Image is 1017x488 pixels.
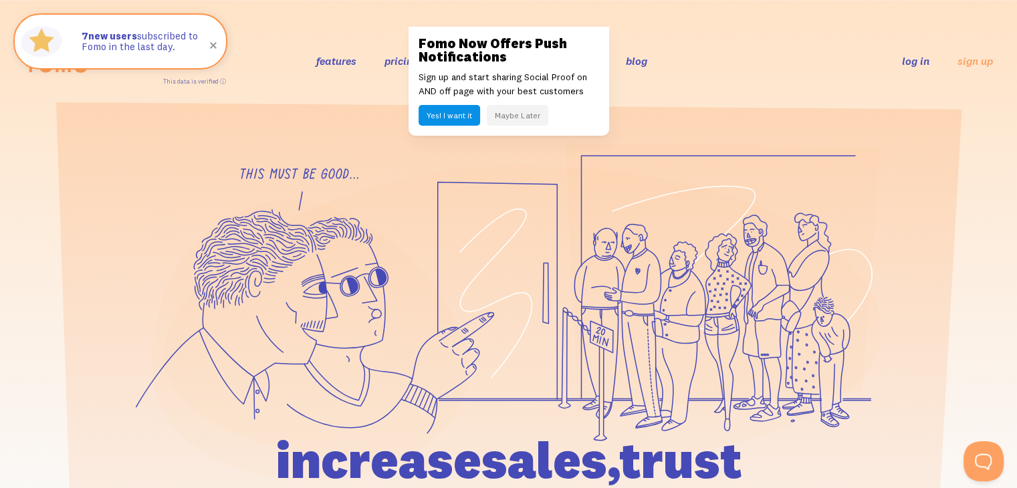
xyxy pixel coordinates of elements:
[957,54,993,68] a: sign up
[419,105,480,126] button: Yes! I want it
[626,54,647,68] a: blog
[419,37,599,64] h3: Fomo Now Offers Push Notifications
[487,105,548,126] button: Maybe Later
[17,17,66,66] img: Fomo
[82,31,213,53] p: subscribed to Fomo in the last day.
[384,54,419,68] a: pricing
[419,70,599,98] p: Sign up and start sharing Social Proof on AND off page with your best customers
[82,31,88,42] span: 7
[902,54,929,68] a: log in
[964,441,1004,481] iframe: Help Scout Beacon - Open
[82,29,137,42] strong: new users
[316,54,356,68] a: features
[163,78,226,85] a: This data is verified ⓘ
